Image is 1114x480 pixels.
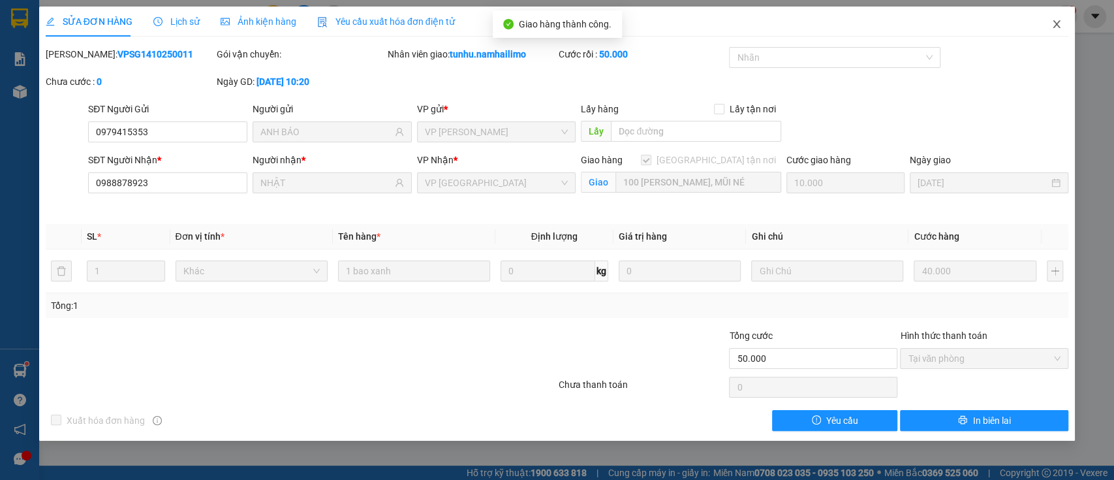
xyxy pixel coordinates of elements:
div: Chưa cước : [46,74,214,89]
span: Tên hàng [338,231,380,242]
div: SĐT Người Nhận [88,153,247,167]
span: Giá trị hàng [619,231,667,242]
span: In biên lai [972,413,1010,428]
div: Người nhận [253,153,412,167]
span: [GEOGRAPHIC_DATA] tận nơi [651,153,781,167]
span: user [395,178,404,187]
span: info-circle [153,416,162,425]
div: Cước rồi : [558,47,726,61]
span: Lịch sử [153,16,200,27]
span: Giao [581,172,615,193]
b: 0 [97,76,102,87]
span: SL [87,231,97,242]
div: Tổng: 1 [51,298,431,313]
span: kg [595,261,608,281]
span: printer [958,415,967,426]
input: Tên người nhận [260,176,392,190]
span: VP chợ Mũi Né [425,173,568,193]
span: Yêu cầu xuất hóa đơn điện tử [317,16,455,27]
span: VP Phạm Ngũ Lão [425,122,568,142]
input: Giao tận nơi [615,172,781,193]
span: Đơn vị tính [176,231,224,242]
span: Tại văn phòng [908,349,1060,368]
div: Nhân viên giao: [388,47,556,61]
button: exclamation-circleYêu cầu [772,410,897,431]
label: Ngày giao [910,155,951,165]
span: Lấy [581,121,611,142]
span: Lấy tận nơi [724,102,781,116]
span: close [1051,19,1062,29]
input: VD: Bàn, Ghế [338,261,490,281]
th: Ghi chú [746,224,908,249]
span: Định lượng [531,231,578,242]
span: Cước hàng [914,231,959,242]
span: SỬA ĐƠN HÀNG [46,16,132,27]
span: check-circle [503,19,514,29]
span: Lấy hàng [581,104,619,114]
span: Ảnh kiện hàng [221,16,296,27]
div: VP gửi [417,102,576,116]
span: Yêu cầu [826,413,858,428]
input: Cước giao hàng [786,172,905,193]
input: Tên người gửi [260,125,392,139]
button: Close [1038,7,1075,43]
div: SĐT Người Gửi [88,102,247,116]
input: Dọc đường [611,121,781,142]
label: Hình thức thanh toán [900,330,987,341]
span: Giao hàng [581,155,623,165]
span: user [395,127,404,136]
span: VP Nhận [417,155,454,165]
span: Tổng cước [729,330,772,341]
div: Ngày GD: [217,74,385,89]
div: Chưa thanh toán [557,377,728,400]
button: printerIn biên lai [900,410,1068,431]
div: Gói vận chuyển: [217,47,385,61]
input: 0 [914,261,1036,281]
span: Khác [183,261,320,281]
span: clock-circle [153,17,162,26]
div: [PERSON_NAME]: [46,47,214,61]
span: Xuất hóa đơn hàng [61,413,150,428]
span: exclamation-circle [812,415,821,426]
b: [DATE] 10:20 [256,76,309,87]
img: icon [317,17,328,27]
input: Ngày giao [918,176,1049,190]
span: edit [46,17,55,26]
button: delete [51,261,72,281]
b: 50.000 [598,49,627,59]
span: picture [221,17,230,26]
span: Giao hàng thành công. [519,19,611,29]
input: 0 [619,261,741,281]
b: tunhu.namhailimo [450,49,526,59]
label: Cước giao hàng [786,155,851,165]
div: Người gửi [253,102,412,116]
input: Ghi Chú [751,261,903,281]
button: plus [1047,261,1063,281]
b: VPSG1410250011 [117,49,193,59]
